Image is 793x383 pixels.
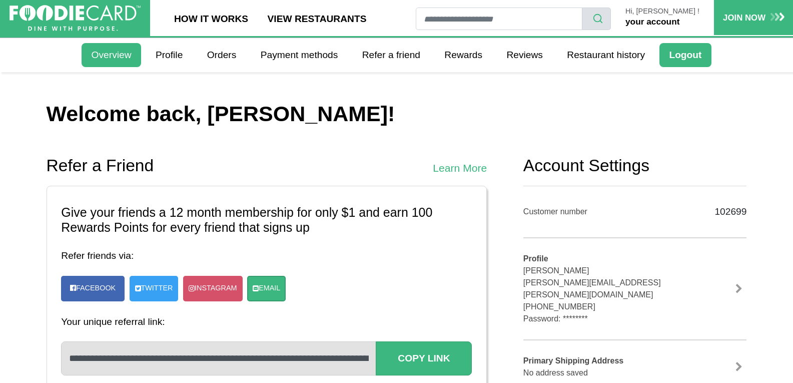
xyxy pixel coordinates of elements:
[523,156,747,176] h2: Account Settings
[435,43,492,67] a: Rewards
[523,356,623,365] b: Primary Shipping Address
[61,205,472,235] h3: Give your friends a 12 month membership for only $1 and earn 100 Rewards Points for every friend ...
[47,101,747,127] h1: Welcome back, [PERSON_NAME]!
[47,156,154,176] h2: Refer a Friend
[247,276,286,301] a: Email
[625,8,699,16] p: Hi, [PERSON_NAME] !
[523,253,683,325] div: [PERSON_NAME] [PERSON_NAME][EMAIL_ADDRESS][PERSON_NAME][DOMAIN_NAME] [PHONE_NUMBER] Password: ***...
[523,254,548,263] b: Profile
[433,160,487,176] a: Learn More
[141,283,173,294] span: Twitter
[76,284,116,292] span: Facebook
[376,341,472,375] button: Copy Link
[195,283,237,294] span: Instagram
[625,17,679,27] a: your account
[416,8,582,30] input: restaurant search
[183,276,242,301] a: Instagram
[523,206,683,218] div: Customer number
[659,43,711,67] a: Logout
[146,43,193,67] a: Profile
[66,278,120,298] a: Facebook
[130,276,179,301] a: Twitter
[698,200,747,223] div: 102699
[582,8,611,30] button: search
[198,43,246,67] a: Orders
[61,316,472,327] h4: Your unique referral link:
[10,5,141,32] img: FoodieCard; Eat, Drink, Save, Donate
[523,368,588,377] span: No address saved
[251,43,348,67] a: Payment methods
[82,43,141,67] a: Overview
[259,283,280,294] span: Email
[61,250,472,261] h4: Refer friends via:
[497,43,552,67] a: Reviews
[353,43,430,67] a: Refer a friend
[557,43,654,67] a: Restaurant history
